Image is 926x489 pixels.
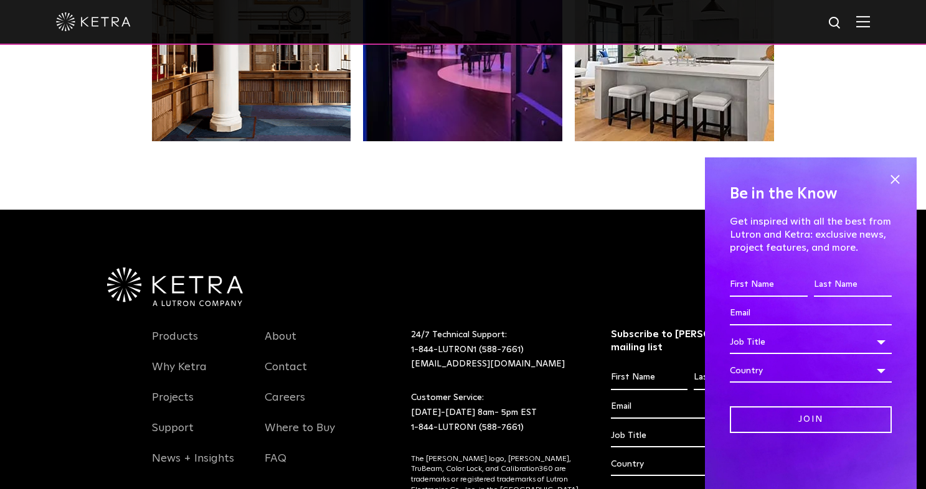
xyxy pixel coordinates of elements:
[152,330,198,358] a: Products
[611,395,771,419] input: Email
[152,391,194,419] a: Projects
[265,328,359,480] div: Navigation Menu
[56,12,131,31] img: ketra-logo-2019-white
[611,424,771,447] div: Job Title
[152,452,234,480] a: News + Insights
[730,215,892,254] p: Get inspired with all the best from Lutron and Ketra: exclusive news, project features, and more.
[265,391,305,419] a: Careers
[828,16,843,31] img: search icon
[856,16,870,27] img: Hamburger%20Nav.svg
[611,328,771,354] h3: Subscribe to [PERSON_NAME]’s mailing list
[694,366,770,389] input: Last Name
[152,421,194,450] a: Support
[265,452,286,480] a: FAQ
[411,360,565,368] a: [EMAIL_ADDRESS][DOMAIN_NAME]
[814,273,892,297] input: Last Name
[730,406,892,433] input: Join
[611,452,771,476] div: Country
[730,359,892,383] div: Country
[411,328,580,372] p: 24/7 Technical Support:
[611,366,687,389] input: First Name
[152,360,207,389] a: Why Ketra
[265,421,335,450] a: Where to Buy
[152,328,247,480] div: Navigation Menu
[730,182,892,206] h4: Be in the Know
[411,391,580,435] p: Customer Service: [DATE]-[DATE] 8am- 5pm EST
[265,330,296,358] a: About
[265,360,307,389] a: Contact
[730,330,892,354] div: Job Title
[730,302,892,325] input: Email
[411,345,524,354] a: 1-844-LUTRON1 (588-7661)
[730,273,808,297] input: First Name
[411,423,524,432] a: 1-844-LUTRON1 (588-7661)
[107,268,243,306] img: Ketra-aLutronCo_White_RGB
